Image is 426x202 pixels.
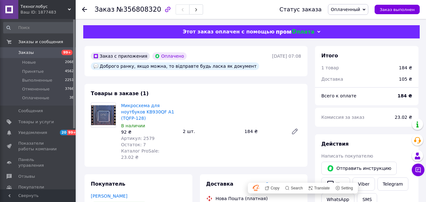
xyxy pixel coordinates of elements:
a: Telegram [377,177,408,191]
b: 184 ₴ [398,93,412,98]
span: Каталог ProSale: 23.02 ₴ [121,148,159,160]
div: Доброго ранку, якщо можна, то відправте будь ласка як документ [91,62,259,70]
a: Микросхема для ноутбуков KB930QF A1 (TQFP-128) [121,103,174,121]
span: Заказ выполнен [380,7,415,12]
div: Ваш ID: 1877483 [20,9,76,15]
span: Панель управления [18,157,58,168]
span: Товары в заказе (1) [91,90,149,96]
span: Отмененные [22,86,50,92]
div: 2 шт. [180,127,242,136]
div: Вернуться назад [82,6,87,13]
span: Артикул: 2579 [121,136,155,141]
span: Действия [321,141,349,147]
span: Принятые [22,69,44,74]
span: 20 [60,130,67,135]
span: Итого [321,53,338,59]
time: [DATE] 07:08 [272,54,301,59]
span: 99+ [67,130,78,135]
a: Редактировать [289,125,301,138]
span: Редактировать [266,182,301,187]
img: evopay logo [276,29,314,35]
button: Чат [321,177,350,191]
span: В наличии [121,123,145,128]
span: Уведомления [18,130,47,136]
span: 38 [69,95,74,101]
span: 2068 [65,60,74,65]
span: Доставка [206,181,234,187]
div: Статус заказа [279,6,322,13]
span: Покупатель [91,181,125,187]
span: Всего к оплате [321,93,356,98]
span: Доставка [321,77,343,82]
button: Чат с покупателем [412,164,424,176]
span: Показатели работы компании [18,141,58,152]
span: Техноглобус [20,4,68,9]
span: Остаток: 7 [121,142,146,147]
span: Сообщения [18,108,43,114]
span: Этот заказ оплачен с помощью [183,29,274,35]
span: Покупатели [18,184,44,190]
div: 105 ₴ [395,72,416,86]
span: 2251 [65,78,74,83]
span: Заказы [18,50,34,55]
span: Оплаченный [331,7,360,12]
a: [PERSON_NAME] [91,193,127,199]
span: Выполненные [22,78,52,83]
span: Товары и услуги [18,119,54,125]
span: 23.02 ₴ [395,115,412,120]
span: 99+ [61,50,73,55]
span: 4562 [65,69,74,74]
span: 3766 [65,86,74,92]
span: Комиссия за заказ [321,115,365,120]
span: Оплаченные [22,95,49,101]
button: Заказ выполнен [375,5,420,14]
img: :speech_balloon: [93,64,98,69]
div: Оплачено [152,52,186,60]
input: Поиск [3,22,74,33]
div: Заказ с приложения [91,52,150,60]
div: 184 ₴ [399,65,412,71]
div: 184 ₴ [242,127,286,136]
span: 1 товар [321,65,339,70]
div: 92 ₴ [121,129,178,135]
span: Написать покупателю [321,153,373,159]
span: Заказ [95,6,114,13]
div: Нова Пошта (платная) [214,195,269,202]
button: Отправить инструкцию [321,162,397,175]
span: Отзывы [18,174,35,179]
span: Заказы и сообщения [18,39,63,45]
img: Микросхема для ноутбуков KB930QF A1 (TQFP-128) [91,105,116,125]
a: Viber [353,177,375,191]
span: №356808320 [116,6,161,13]
span: Новые [22,60,36,65]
